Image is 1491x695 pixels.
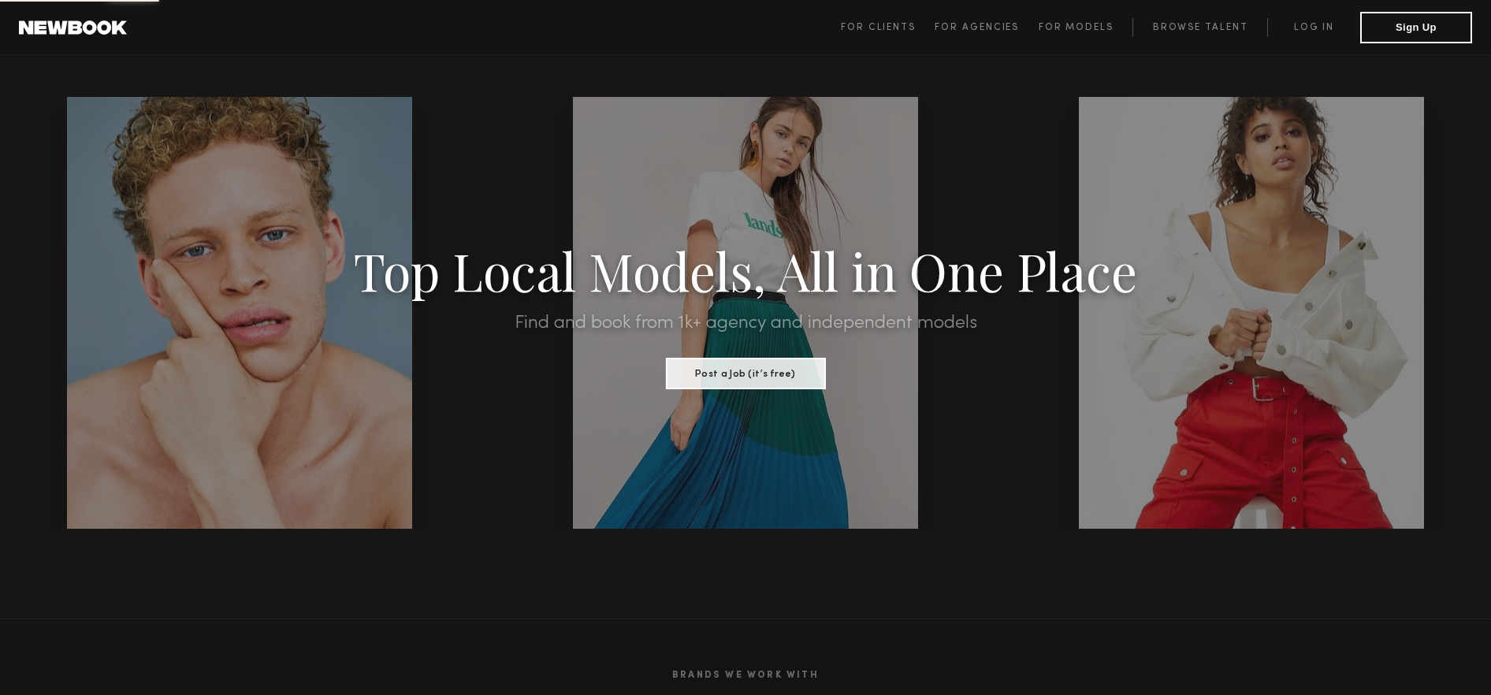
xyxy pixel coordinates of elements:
h2: Find and book from 1k+ agency and independent models [112,314,1379,333]
a: For Clients [841,18,935,37]
a: Log in [1267,18,1360,37]
a: For Agencies [935,18,1038,37]
a: For Models [1039,18,1133,37]
a: Browse Talent [1132,18,1267,37]
a: Post a Job (it’s free) [666,363,826,381]
button: Sign Up [1360,12,1472,43]
button: Post a Job (it’s free) [666,358,826,389]
span: For Models [1039,23,1114,32]
span: For Agencies [935,23,1019,32]
h1: Top Local Models, All in One Place [112,246,1379,295]
span: For Clients [841,23,916,32]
